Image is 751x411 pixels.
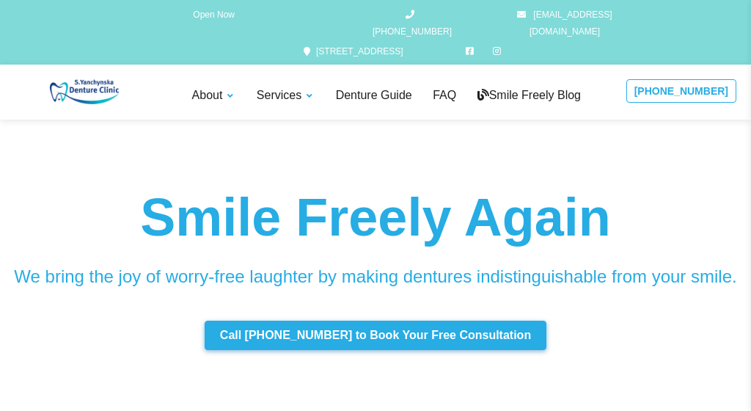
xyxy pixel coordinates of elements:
[626,79,736,103] a: [PHONE_NUMBER]
[193,10,235,20] span: Open Now
[334,87,414,105] a: Denture Guide
[15,79,159,104] img: S Yanchynska Denture Care Centre
[191,87,238,105] a: About
[476,87,582,105] a: Smile Freely Blog
[495,7,634,40] a: [EMAIL_ADDRESS][DOMAIN_NAME]
[431,87,458,105] a: FAQ
[304,46,403,57] a: [STREET_ADDRESS]
[11,265,740,288] div: We bring the joy of worry-free laughter by making dentures indistinguishable from your smile.
[11,187,740,247] h4: Smile Freely Again
[255,87,316,105] a: Services
[205,321,546,350] a: Call [PHONE_NUMBER] to Book Your Free Consultation
[368,7,456,40] a: [PHONE_NUMBER]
